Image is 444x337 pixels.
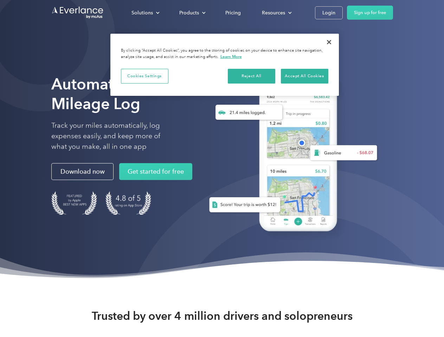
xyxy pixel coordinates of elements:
div: Products [172,7,211,19]
a: Pricing [218,7,248,19]
img: 4.9 out of 5 stars on the app store [105,191,151,215]
div: Login [322,8,335,17]
div: Privacy [110,34,339,96]
button: Reject All [228,69,275,84]
img: Everlance, mileage tracker app, expense tracking app [198,67,383,242]
a: Get started for free [119,163,192,180]
a: Go to homepage [51,6,104,19]
a: Download now [51,163,114,180]
button: Accept All Cookies [281,69,328,84]
div: Solutions [124,7,165,19]
div: Cookie banner [110,34,339,96]
div: Products [179,8,199,17]
div: Pricing [225,8,241,17]
div: Resources [255,7,297,19]
a: Login [315,6,343,19]
p: Track your miles automatically, log expenses easily, and keep more of what you make, all in one app [51,120,177,152]
div: By clicking “Accept All Cookies”, you agree to the storing of cookies on your device to enhance s... [121,48,328,60]
button: Cookies Settings [121,69,168,84]
div: Solutions [131,8,153,17]
button: Close [321,34,337,50]
strong: Trusted by over 4 million drivers and solopreneurs [92,309,353,323]
a: Sign up for free [347,6,393,20]
img: Badge for Featured by Apple Best New Apps [51,191,97,215]
a: More information about your privacy, opens in a new tab [220,54,242,59]
div: Resources [262,8,285,17]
